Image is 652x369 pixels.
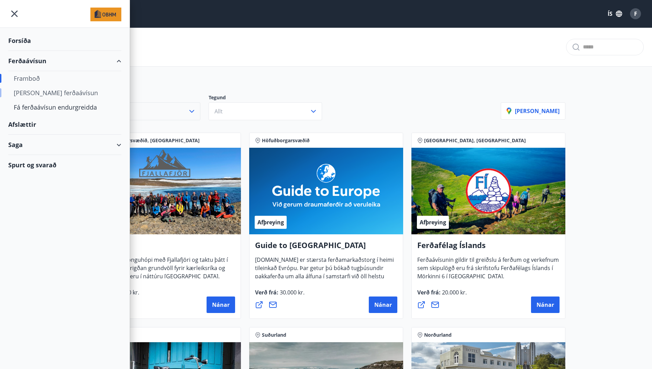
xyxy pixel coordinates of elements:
h4: Ferðafélag Íslands [417,240,560,256]
span: Ferðaávísunin gildir til greiðslu á ferðum og verkefnum sem skipulögð eru frá skrifstofu Ferðafél... [417,256,559,286]
div: [PERSON_NAME] ferðaávísun [14,86,116,100]
p: Tegund [209,94,330,102]
span: Höfuðborgarsvæðið, [GEOGRAPHIC_DATA] [100,137,200,144]
span: Verð frá : [255,289,305,302]
button: menu [8,8,21,20]
div: Framboð [14,71,116,86]
button: [PERSON_NAME] [501,102,565,120]
span: Suðurland [262,332,286,338]
img: union_logo [90,8,121,21]
div: Afslættir [8,114,121,135]
span: Nánar [374,301,392,309]
span: Afþreying [257,219,284,226]
p: Svæði [87,94,209,102]
div: Ferðaávísun [8,51,121,71]
span: Höfuðborgarsvæðið [262,137,310,144]
div: Spurt og svarað [8,155,121,175]
button: Allt [209,102,322,120]
button: Nánar [531,297,560,313]
span: Allt [214,108,223,115]
span: Norðurland [424,332,452,338]
span: [GEOGRAPHIC_DATA], [GEOGRAPHIC_DATA] [424,137,526,144]
span: Nánar [212,301,230,309]
button: Nánar [369,297,397,313]
div: Forsíða [8,31,121,51]
button: Nánar [207,297,235,313]
span: Afþreying [420,219,446,226]
button: Allt [87,102,200,120]
p: [PERSON_NAME] [507,107,560,115]
span: Verð frá : [417,289,467,302]
span: F [634,10,637,18]
div: Fá ferðaávísun endurgreidda [14,100,116,114]
span: Nánar [537,301,554,309]
span: 30.000 kr. [278,289,305,296]
span: 20.000 kr. [441,289,467,296]
h4: Guide to [GEOGRAPHIC_DATA] [255,240,397,256]
button: F [627,5,644,22]
button: ÍS [604,8,626,20]
div: Saga [8,135,121,155]
span: Vertu með í gönguhópi með Fjallafjöri og taktu þátt í að skapa heilbrigðan grundvöll fyrir kærlei... [93,256,228,286]
h4: Fjallafjör [93,240,235,256]
span: [DOMAIN_NAME] er stærsta ferðamarkaðstorg í heimi tileinkað Evrópu. Þar getur þú bókað tugþúsundi... [255,256,394,302]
